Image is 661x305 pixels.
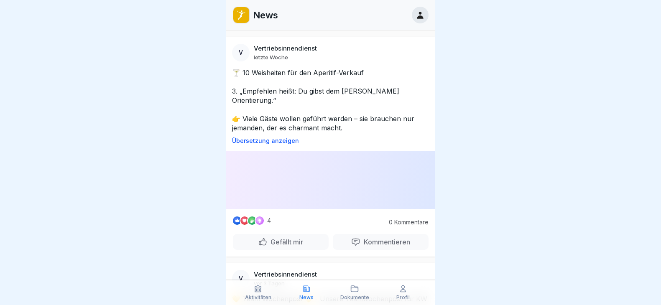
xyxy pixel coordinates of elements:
img: oo2rwhh5g6mqyfqxhtbddxvd.png [233,7,249,23]
p: 4 [267,217,271,224]
p: 0 Kommentare [383,219,429,226]
div: V [232,270,250,287]
p: 🍸 10 Weisheiten für den Aperitif-Verkauf 3. „Empfehlen heißt: Du gibst dem [PERSON_NAME] Orientie... [232,68,429,132]
div: V [232,44,250,61]
p: Vertriebsinnendienst [254,45,317,52]
p: Dokumente [340,295,369,300]
p: letzte Woche [254,54,288,61]
p: Profil [396,295,410,300]
p: Gefällt mir [267,238,303,246]
p: News [299,295,314,300]
p: Aktivitäten [245,295,271,300]
p: Übersetzung anzeigen [232,137,429,144]
p: Vertriebsinnendienst [254,271,317,278]
p: Kommentieren [360,238,410,246]
p: News [253,10,278,20]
